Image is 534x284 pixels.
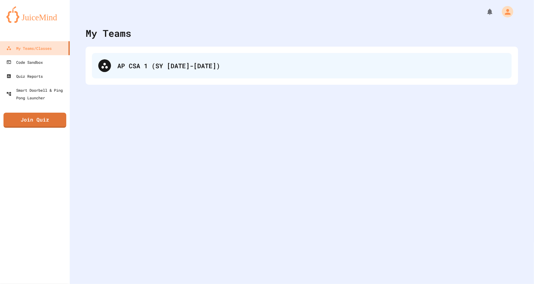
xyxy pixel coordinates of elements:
div: My Account [495,4,515,19]
div: My Teams [86,26,131,40]
a: Join Quiz [3,113,66,128]
div: AP CSA 1 (SY [DATE]-[DATE]) [92,53,512,78]
div: Smart Doorbell & Ping Pong Launcher [6,86,67,102]
div: My Notifications [474,6,495,17]
div: My Teams/Classes [6,44,52,52]
div: Code Sandbox [6,58,43,66]
img: logo-orange.svg [6,6,63,23]
div: AP CSA 1 (SY [DATE]-[DATE]) [117,61,505,70]
div: Quiz Reports [6,72,43,80]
